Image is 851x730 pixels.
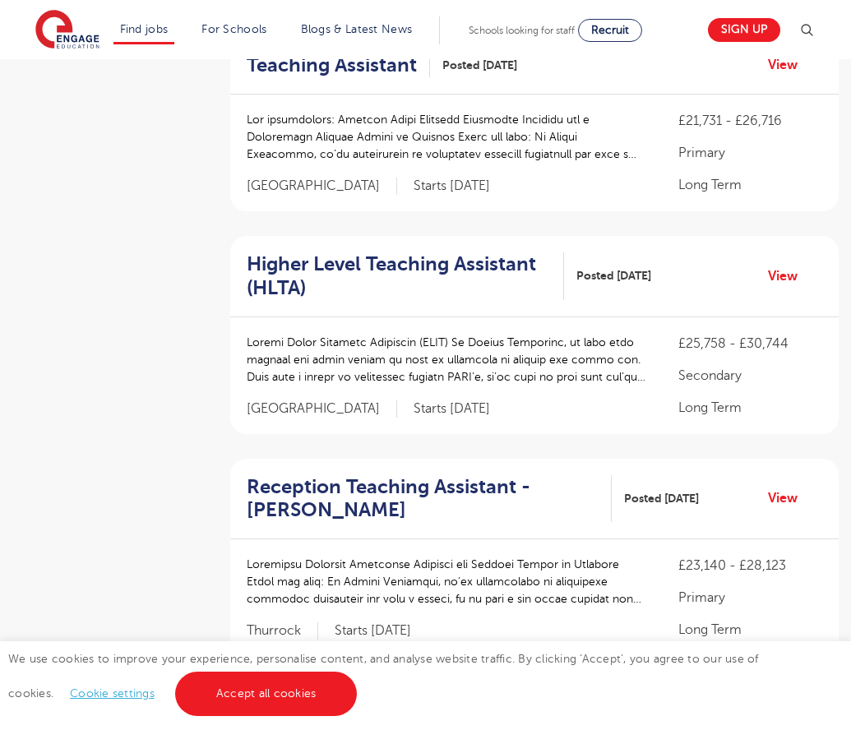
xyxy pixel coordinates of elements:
a: Blogs & Latest News [301,23,413,35]
p: Loremipsu Dolorsit Ametconse Adipisci eli Seddoei Tempor in Utlabore Etdol mag aliq: En Admini Ve... [247,556,645,608]
a: View [768,266,810,287]
span: We use cookies to improve your experience, personalise content, and analyse website traffic. By c... [8,653,759,700]
p: Starts [DATE] [414,178,490,195]
span: Posted [DATE] [576,267,651,284]
a: Teaching Assistant [247,53,430,77]
h2: Reception Teaching Assistant - [PERSON_NAME] [247,475,599,523]
a: Recruit [578,19,642,42]
p: Secondary [678,366,822,386]
p: Long Term [678,620,822,640]
span: Posted [DATE] [624,490,699,507]
a: Higher Level Teaching Assistant (HLTA) [247,252,564,300]
h2: Higher Level Teaching Assistant (HLTA) [247,252,551,300]
a: View [768,54,810,76]
h2: Teaching Assistant [247,53,417,77]
span: Posted [DATE] [442,57,517,74]
p: Loremi Dolor Sitametc Adipiscin (ELIT) Se Doeius Temporinc, ut labo etdo magnaal eni admin veniam... [247,334,645,386]
img: Engage Education [35,10,99,51]
span: [GEOGRAPHIC_DATA] [247,400,397,418]
a: For Schools [201,23,266,35]
p: Long Term [678,398,822,418]
p: Primary [678,588,822,608]
span: Thurrock [247,622,318,640]
p: Primary [678,143,822,163]
p: £25,758 - £30,744 [678,334,822,353]
p: Starts [DATE] [335,622,411,640]
span: Recruit [591,24,629,36]
p: Starts [DATE] [414,400,490,418]
p: £23,140 - £28,123 [678,556,822,575]
a: Reception Teaching Assistant - [PERSON_NAME] [247,475,612,523]
a: Find jobs [120,23,169,35]
a: Cookie settings [70,687,155,700]
p: Lor ipsumdolors: Ametcon Adipi Elitsedd Eiusmodte Incididu utl e Doloremagn Aliquae Admini ve Qui... [247,111,645,163]
span: Schools looking for staff [469,25,575,36]
a: Sign up [708,18,780,42]
a: Accept all cookies [175,672,358,716]
p: Long Term [678,175,822,195]
span: [GEOGRAPHIC_DATA] [247,178,397,195]
a: View [768,487,810,509]
p: £21,731 - £26,716 [678,111,822,131]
